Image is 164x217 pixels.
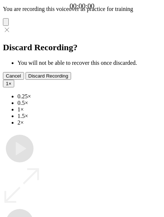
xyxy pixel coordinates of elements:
li: 0.5× [17,100,161,106]
button: 1× [3,80,14,87]
button: Discard Recording [26,72,71,80]
li: 0.25× [17,93,161,100]
li: 1.5× [17,113,161,119]
button: Cancel [3,72,24,80]
li: 1× [17,106,161,113]
span: 1 [6,81,8,86]
p: You are recording this voiceover as practice for training [3,6,161,12]
h2: Discard Recording? [3,43,161,52]
a: 00:00:00 [70,2,94,10]
li: 2× [17,119,161,126]
li: You will not be able to recover this once discarded. [17,60,161,66]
